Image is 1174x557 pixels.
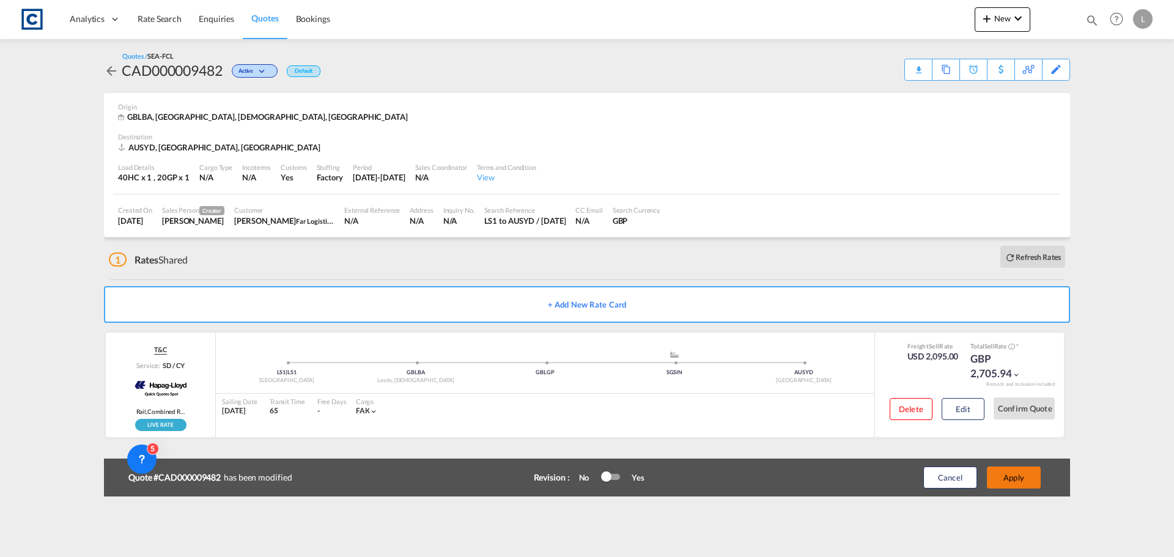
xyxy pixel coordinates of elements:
div: Stuffing [317,163,343,172]
span: Rate Search [138,13,182,24]
div: Destination [118,132,1056,141]
img: Hapag-Lloyd Spot [130,374,190,404]
div: Revision : [534,471,570,484]
div: - [317,406,320,416]
md-icon: icon-arrow-left [104,64,119,78]
div: No [573,472,602,483]
div: GBLBA [351,369,480,377]
span: Rail,Combined Rail [136,407,185,416]
div: Rollable available [135,419,186,431]
div: Free Days [317,397,347,406]
div: Change Status Here [223,61,281,80]
img: 1fdb9190129311efbfaf67cbb4249bed.jpeg [18,6,46,33]
div: Origin [118,102,1056,111]
md-icon: icon-chevron-down [256,68,271,75]
div: 65 [270,406,305,416]
div: Search Reference [484,205,566,215]
div: Sales Coordinator [415,163,467,172]
div: View [477,172,536,183]
md-icon: icon-chevron-down [1011,11,1025,26]
div: [DATE] [222,406,257,416]
div: N/A [575,215,602,226]
div: has been modified [128,468,495,487]
div: icon-arrow-left [104,61,122,80]
div: Freight Rate [907,342,959,350]
span: Analytics [70,13,105,25]
button: Apply [987,467,1041,489]
button: Edit [942,398,984,420]
button: Confirm Quote [994,397,1055,419]
div: Quote PDF is not available at this time [911,59,926,70]
md-icon: assets/icons/custom/ship-fill.svg [667,352,682,358]
span: Rates [135,254,159,265]
div: USD 2,095.00 [907,350,959,363]
div: Cargo Type [199,163,232,172]
span: Enquiries [199,13,234,24]
div: GBP 2,705.94 [970,352,1032,381]
span: New [980,13,1025,23]
div: LS1 to AUSYD / 1 Sep 2025 [484,215,566,226]
span: Subject to Remarks [1015,342,1019,350]
span: GBLBA, [GEOGRAPHIC_DATA], [DEMOGRAPHIC_DATA], [GEOGRAPHIC_DATA] [127,112,408,122]
div: Load Details [118,163,190,172]
div: Remark and Inclusion included [977,381,1064,388]
button: Cancel [923,467,977,489]
span: Sell [984,342,994,350]
md-icon: icon-plus 400-fg [980,11,994,26]
div: [GEOGRAPHIC_DATA] [222,377,351,385]
div: N/A [344,215,400,226]
div: [GEOGRAPHIC_DATA] [739,377,868,385]
div: Luke Dimmick [234,215,334,226]
span: 1 [109,253,127,267]
md-icon: icon-chevron-down [369,407,378,416]
div: Customer [234,205,334,215]
div: Period [353,163,405,172]
div: AUSYD [739,369,868,377]
div: Factory Stuffing [317,172,343,183]
div: Sailing Date [222,397,257,406]
div: Change Status Here [232,64,278,78]
b: Quote #CAD000009482 [128,471,224,484]
div: N/A [443,215,474,226]
button: + Add New Rate Card [104,286,1070,323]
div: Terms and Condition [477,163,536,172]
span: LS1 [287,369,297,375]
img: rpa-live-rate.png [135,419,186,431]
div: Leeds, [DEMOGRAPHIC_DATA] [351,377,480,385]
div: N/A [199,172,232,183]
div: AUSYD, Sydney, Oceania [118,142,323,153]
div: Shared [109,253,188,267]
div: N/A [242,172,256,183]
div: Quotes /SEA-FCL [122,51,174,61]
div: Yes [281,172,306,183]
div: Help [1106,9,1133,31]
span: LS1 [277,369,288,375]
b: Refresh Rates [1016,253,1061,262]
div: SD / CY [160,361,184,370]
div: 27 Aug 2025 [118,215,152,226]
div: Address [410,205,433,215]
div: Lauren Prentice [162,215,224,226]
span: Active [238,67,256,79]
div: SGSIN [610,369,739,377]
span: Creator [199,206,224,215]
md-icon: icon-refresh [1005,252,1016,263]
div: N/A [415,172,467,183]
button: Delete [890,398,932,420]
div: GBLGP [481,369,610,377]
div: icon-magnify [1085,13,1099,32]
div: Customs [281,163,306,172]
div: Inquiry No. [443,205,474,215]
div: L [1133,9,1153,29]
md-icon: icon-magnify [1085,13,1099,27]
span: FAK [356,406,370,415]
span: Help [1106,9,1127,29]
div: GBLBA, Leeds, LDS, Europe [118,111,411,123]
button: Spot Rates are dynamic & can fluctuate with time [1006,342,1015,352]
div: Created On [118,205,152,215]
div: CAD000009482 [122,61,223,80]
div: Incoterms [242,163,271,172]
div: Total Rate [970,342,1032,352]
div: Search Currency [613,205,661,215]
button: icon-plus 400-fgNewicon-chevron-down [975,7,1030,32]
